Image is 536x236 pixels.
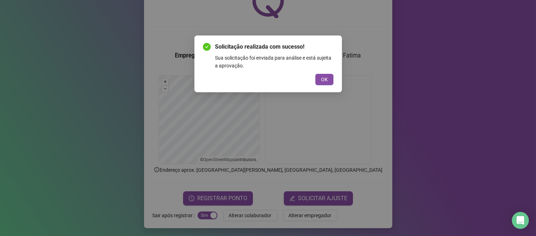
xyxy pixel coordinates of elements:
span: OK [321,76,328,83]
button: OK [315,74,333,85]
div: Open Intercom Messenger [512,212,529,229]
span: Solicitação realizada com sucesso! [215,43,333,51]
span: check-circle [203,43,211,51]
div: Sua solicitação foi enviada para análise e está sujeita a aprovação. [215,54,333,70]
